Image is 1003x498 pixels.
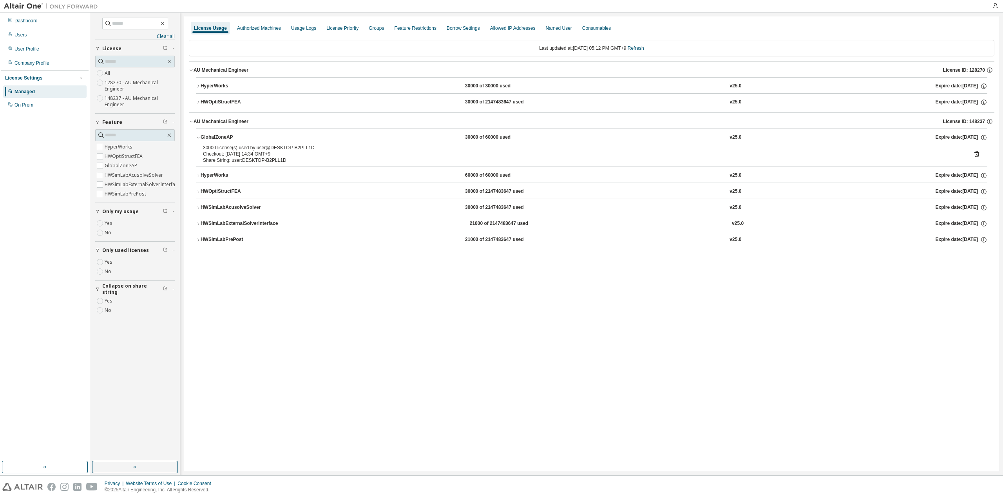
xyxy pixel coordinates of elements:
[95,242,175,259] button: Only used licenses
[95,33,175,40] a: Clear all
[105,480,126,487] div: Privacy
[628,45,644,51] a: Refresh
[935,220,987,227] div: Expire date: [DATE]
[177,480,215,487] div: Cookie Consent
[490,25,536,31] div: Allowed IP Addresses
[194,118,248,125] div: AU Mechanical Engineer
[203,145,961,151] div: 30000 license(s) used by user@DESKTOP-B2PLL1D
[14,18,38,24] div: Dashboard
[102,208,139,215] span: Only my usage
[237,25,281,31] div: Authorized Machines
[936,236,987,243] div: Expire date: [DATE]
[163,286,168,292] span: Clear filter
[163,208,168,215] span: Clear filter
[201,134,271,141] div: GlobalZoneAP
[105,170,165,180] label: HWSimLabAcusolveSolver
[936,99,987,106] div: Expire date: [DATE]
[730,172,741,179] div: v25.0
[47,483,56,491] img: facebook.svg
[936,134,987,141] div: Expire date: [DATE]
[936,204,987,211] div: Expire date: [DATE]
[60,483,69,491] img: instagram.svg
[730,134,741,141] div: v25.0
[194,25,227,31] div: License Usage
[936,172,987,179] div: Expire date: [DATE]
[86,483,98,491] img: youtube.svg
[730,204,741,211] div: v25.0
[189,40,994,56] div: Last updated at: [DATE] 05:12 PM GMT+9
[447,25,480,31] div: Borrow Settings
[291,25,316,31] div: Usage Logs
[465,204,536,211] div: 30000 of 2147483647 used
[105,267,113,276] label: No
[105,69,112,78] label: All
[105,487,216,493] p: © 2025 Altair Engineering, Inc. All Rights Reserved.
[326,25,358,31] div: License Priority
[14,102,33,108] div: On Prem
[163,119,168,125] span: Clear filter
[105,257,114,267] label: Yes
[582,25,611,31] div: Consumables
[102,247,149,254] span: Only used licenses
[2,483,43,491] img: altair_logo.svg
[105,94,175,109] label: 148237 - AU Mechanical Engineer
[730,83,741,90] div: v25.0
[95,40,175,57] button: License
[105,142,134,152] label: HyperWorks
[730,99,741,106] div: v25.0
[14,46,39,52] div: User Profile
[936,83,987,90] div: Expire date: [DATE]
[14,89,35,95] div: Managed
[105,219,114,228] label: Yes
[470,220,540,227] div: 21000 of 2147483647 used
[102,283,163,295] span: Collapse on share string
[465,236,536,243] div: 21000 of 2147483647 used
[95,114,175,131] button: Feature
[936,188,987,195] div: Expire date: [DATE]
[196,199,987,216] button: HWSimLabAcusolveSolver30000 of 2147483647 usedv25.0Expire date:[DATE]
[105,180,182,189] label: HWSimLabExternalSolverInterface
[189,113,994,130] button: AU Mechanical EngineerLicense ID: 148237
[196,231,987,248] button: HWSimLabPrePost21000 of 2147483647 usedv25.0Expire date:[DATE]
[95,281,175,298] button: Collapse on share string
[163,247,168,254] span: Clear filter
[943,118,985,125] span: License ID: 148237
[105,306,113,315] label: No
[102,45,121,52] span: License
[196,183,987,200] button: HWOptiStructFEA30000 of 2147483647 usedv25.0Expire date:[DATE]
[102,119,122,125] span: Feature
[196,94,987,111] button: HWOptiStructFEA30000 of 2147483647 usedv25.0Expire date:[DATE]
[730,188,741,195] div: v25.0
[203,151,961,157] div: Checkout: [DATE] 14:34 GMT+9
[196,78,987,95] button: HyperWorks30000 of 30000 usedv25.0Expire date:[DATE]
[201,188,271,195] div: HWOptiStructFEA
[465,83,536,90] div: 30000 of 30000 used
[73,483,81,491] img: linkedin.svg
[201,236,271,243] div: HWSimLabPrePost
[369,25,384,31] div: Groups
[163,45,168,52] span: Clear filter
[395,25,436,31] div: Feature Restrictions
[14,32,27,38] div: Users
[105,161,139,170] label: GlobalZoneAP
[14,60,49,66] div: Company Profile
[545,25,572,31] div: Named User
[465,188,536,195] div: 30000 of 2147483647 used
[196,167,987,184] button: HyperWorks60000 of 60000 usedv25.0Expire date:[DATE]
[105,189,148,199] label: HWSimLabPrePost
[201,204,271,211] div: HWSimLabAcusolveSolver
[196,129,987,146] button: GlobalZoneAP30000 of 60000 usedv25.0Expire date:[DATE]
[105,228,113,237] label: No
[732,220,744,227] div: v25.0
[196,215,987,232] button: HWSimLabExternalSolverInterface21000 of 2147483647 usedv25.0Expire date:[DATE]
[201,220,278,227] div: HWSimLabExternalSolverInterface
[465,134,536,141] div: 30000 of 60000 used
[194,67,248,73] div: AU Mechanical Engineer
[943,67,985,73] span: License ID: 128270
[203,157,961,163] div: Share String: user:DESKTOP-B2PLL1D
[189,62,994,79] button: AU Mechanical EngineerLicense ID: 128270
[105,152,144,161] label: HWOptiStructFEA
[201,172,271,179] div: HyperWorks
[105,296,114,306] label: Yes
[465,172,536,179] div: 60000 of 60000 used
